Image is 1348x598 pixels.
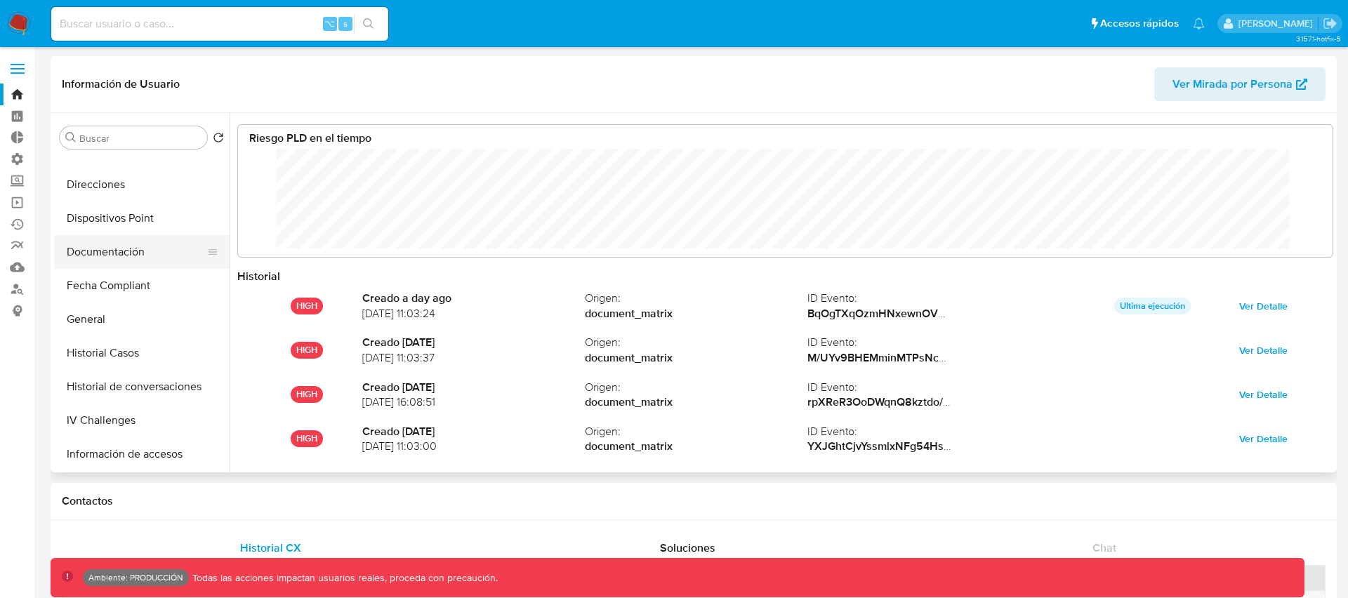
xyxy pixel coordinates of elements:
span: ⌥ [324,17,335,30]
span: [DATE] 16:08:51 [362,394,585,410]
strong: document_matrix [585,439,807,454]
span: Origen : [585,291,807,306]
a: Notificaciones [1193,18,1205,29]
button: General [54,303,230,336]
strong: Historial [237,268,280,284]
span: ID Evento : [807,335,1030,350]
span: Origen : [585,380,807,395]
p: Todas las acciones impactan usuarios reales, proceda con precaución. [189,571,498,585]
span: [DATE] 11:03:37 [362,350,585,366]
strong: document_matrix [585,306,807,321]
h1: Información de Usuario [62,77,180,91]
input: Buscar usuario o caso... [51,15,388,33]
button: Ver Detalle [1229,295,1297,317]
span: [DATE] 11:03:24 [362,306,585,321]
strong: Creado [DATE] [362,335,585,350]
button: Historial de conversaciones [54,370,230,404]
span: Soluciones [660,540,715,556]
h1: Contactos [62,494,1326,508]
span: ID Evento : [807,424,1030,439]
button: IV Challenges [54,404,230,437]
strong: Creado a day ago [362,291,585,306]
span: Ver Detalle [1239,340,1288,360]
span: Ver Detalle [1239,296,1288,316]
button: Historial Casos [54,336,230,370]
button: Ver Detalle [1229,427,1297,450]
button: Direcciones [54,168,230,201]
input: Buscar [79,132,201,145]
strong: Creado [DATE] [362,380,585,395]
span: Origen : [585,335,807,350]
span: Historial CX [240,540,301,556]
button: Buscar [65,132,77,143]
button: Información de accesos [54,437,230,471]
button: Ver Detalle [1229,339,1297,361]
p: Ultima ejecución [1114,298,1191,314]
span: [DATE] 11:03:00 [362,439,585,454]
p: Ambiente: PRODUCCIÓN [88,575,183,580]
span: ID Evento : [807,380,1030,395]
span: ID Evento : [807,291,1030,306]
span: Ver Mirada por Persona [1172,67,1293,101]
a: Salir [1323,16,1337,31]
strong: Creado [DATE] [362,424,585,439]
span: Ver Detalle [1239,385,1288,404]
p: HIGH [291,298,323,314]
strong: document_matrix [585,394,807,410]
span: Ver Detalle [1239,429,1288,448]
span: s [343,17,348,30]
button: Dispositivos Point [54,201,230,235]
span: Chat [1092,540,1116,556]
button: Volver al orden por defecto [213,132,224,147]
p: HIGH [291,430,323,447]
strong: Riesgo PLD en el tiempo [249,130,371,146]
strong: document_matrix [585,350,807,366]
button: Fecha Compliant [54,269,230,303]
p: nicolas.tolosa@mercadolibre.com [1238,17,1318,30]
p: HIGH [291,386,323,403]
span: Accesos rápidos [1100,16,1179,31]
button: Ver Detalle [1229,383,1297,406]
button: Documentación [54,235,218,269]
button: search-icon [354,14,383,34]
span: Origen : [585,424,807,439]
button: Ver Mirada por Persona [1154,67,1326,101]
p: HIGH [291,342,323,359]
